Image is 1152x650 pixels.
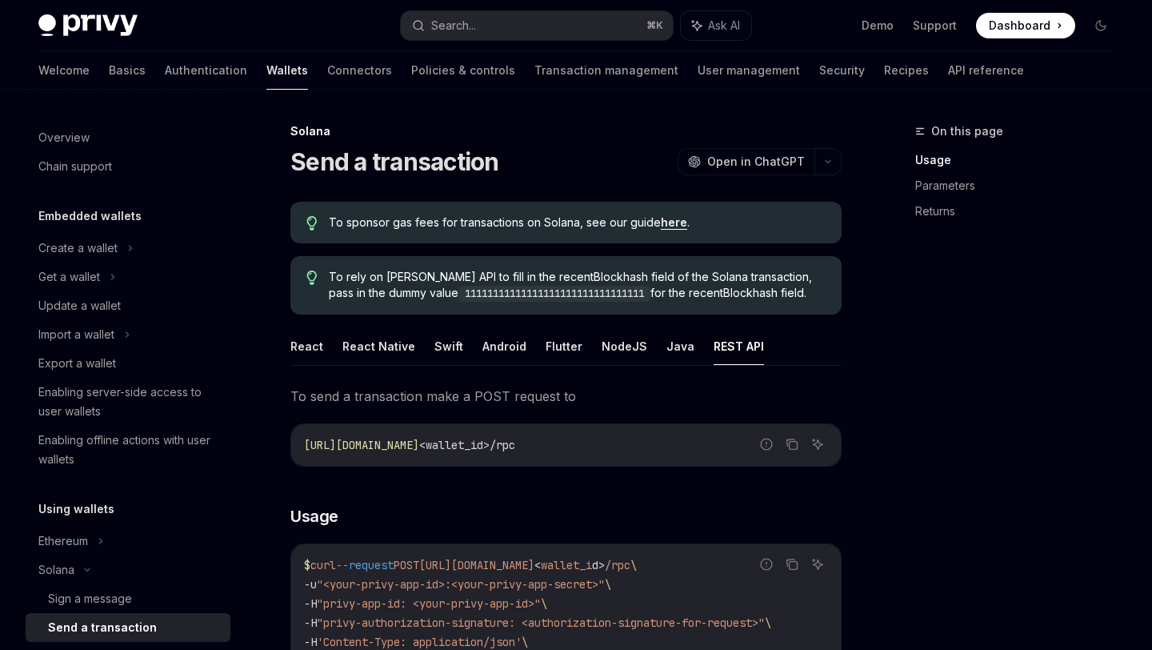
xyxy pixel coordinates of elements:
span: ⌘ K [646,19,663,32]
span: To sponsor gas fees for transactions on Solana, see our guide . [329,215,826,231]
button: Swift [434,327,463,365]
button: Ask AI [807,434,828,455]
span: -u [304,577,317,592]
span: /rpc [605,558,630,572]
span: To send a transaction make a POST request to [290,385,842,407]
a: Security [819,51,865,90]
div: Search... [431,16,476,35]
span: \ [522,635,528,649]
a: Support [913,18,957,34]
a: Dashboard [976,13,1075,38]
span: \ [765,616,771,630]
a: Enabling server-side access to user wallets [26,378,230,426]
button: NodeJS [602,327,647,365]
a: Enabling offline actions with user wallets [26,426,230,474]
span: "privy-authorization-signature: <authorization-signature-for-request>" [317,616,765,630]
a: Connectors [327,51,392,90]
button: Ask AI [807,554,828,575]
a: Returns [915,199,1126,224]
a: Demo [862,18,894,34]
button: Open in ChatGPT [678,148,814,175]
div: Send a transaction [48,618,157,637]
a: Policies & controls [411,51,515,90]
a: Usage [915,147,1126,173]
div: Import a wallet [38,325,114,344]
a: Wallets [266,51,308,90]
a: API reference [948,51,1024,90]
span: d [592,558,598,572]
span: Dashboard [989,18,1050,34]
button: Report incorrect code [756,554,777,575]
div: Enabling server-side access to user wallets [38,383,221,421]
span: "<your-privy-app-id>:<your-privy-app-secret>" [317,577,605,592]
a: Chain support [26,152,230,181]
span: \ [541,596,547,611]
span: > [598,558,605,572]
h1: Send a transaction [290,147,499,176]
button: Android [482,327,526,365]
div: Solana [290,123,842,139]
a: Authentication [165,51,247,90]
span: POST [394,558,419,572]
div: Create a wallet [38,239,118,258]
img: dark logo [38,14,138,37]
span: Ask AI [708,18,740,34]
span: On this page [931,122,1003,141]
a: Send a transaction [26,613,230,642]
button: React [290,327,323,365]
span: Usage [290,505,338,528]
h5: Embedded wallets [38,207,142,226]
button: Search...⌘K [401,11,672,40]
span: -H [304,635,317,649]
button: REST API [714,327,764,365]
span: -H [304,616,317,630]
a: Sign a message [26,584,230,613]
a: Overview [26,123,230,152]
span: 'Content-Type: application/json' [317,635,522,649]
a: Recipes [884,51,929,90]
span: [URL][DOMAIN_NAME] [304,438,419,452]
div: Update a wallet [38,296,121,315]
span: $ [304,558,310,572]
span: \ [630,558,637,572]
code: 11111111111111111111111111111111 [458,286,650,302]
button: Flutter [546,327,582,365]
div: Ethereum [38,532,88,551]
button: Toggle dark mode [1088,13,1114,38]
span: <wallet_id>/rpc [419,438,515,452]
h5: Using wallets [38,500,114,519]
span: curl [310,558,336,572]
span: Open in ChatGPT [707,154,805,170]
a: here [661,215,687,230]
button: React Native [342,327,415,365]
button: Ask AI [681,11,751,40]
a: Welcome [38,51,90,90]
div: Solana [38,560,74,580]
span: \ [605,577,611,592]
div: Overview [38,128,90,147]
a: User management [698,51,800,90]
span: "privy-app-id: <your-privy-app-id>" [317,596,541,611]
span: --request [336,558,394,572]
div: Sign a message [48,589,132,608]
button: Report incorrect code [756,434,777,455]
div: Chain support [38,157,112,176]
button: Copy the contents from the code block [782,434,802,455]
span: < [534,558,541,572]
a: Parameters [915,173,1126,199]
div: Enabling offline actions with user wallets [38,431,221,469]
a: Update a wallet [26,291,230,320]
button: Java [666,327,694,365]
div: Export a wallet [38,354,116,373]
span: To rely on [PERSON_NAME] API to fill in the recentBlockhash field of the Solana transaction, pass... [329,269,826,302]
div: Get a wallet [38,267,100,287]
svg: Tip [306,271,318,285]
span: [URL][DOMAIN_NAME] [419,558,534,572]
a: Transaction management [534,51,678,90]
button: Copy the contents from the code block [782,554,802,575]
svg: Tip [306,216,318,231]
span: wallet_i [541,558,592,572]
a: Basics [109,51,146,90]
a: Export a wallet [26,349,230,378]
span: -H [304,596,317,611]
